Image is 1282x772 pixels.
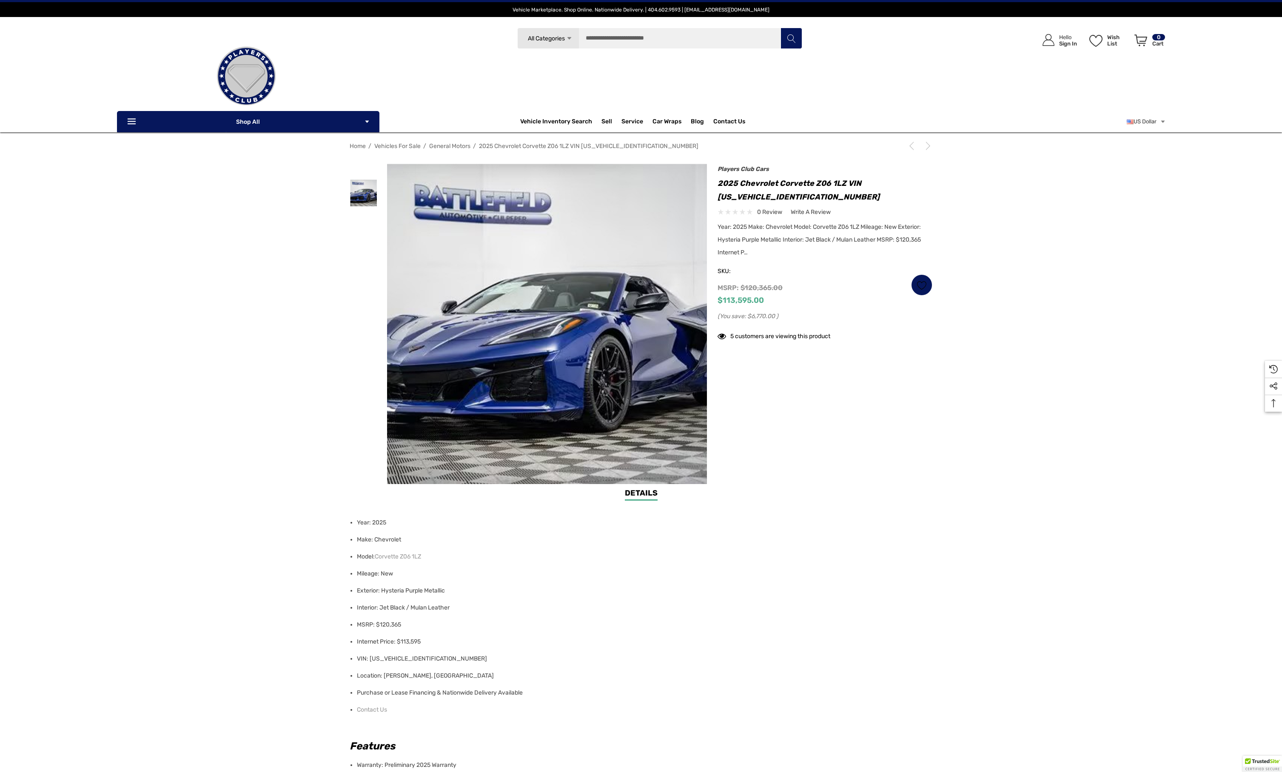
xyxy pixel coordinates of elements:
a: Vehicles For Sale [374,142,421,150]
a: Blog [691,118,704,127]
svg: Wish List [917,280,927,290]
span: SKU: [718,265,760,277]
span: (You save: [718,313,746,320]
p: Hello [1059,34,1077,40]
svg: Review Your Cart [1134,34,1147,46]
a: Sell [601,113,621,130]
span: MSRP: [718,284,739,292]
p: Sign In [1059,40,1077,47]
img: For Sale 2025 Chevrolet Corvette Z06 1LZ VIN 1G1YD2D30S5602869 [350,179,377,206]
a: USD [1127,113,1166,130]
img: For Sale 2025 Chevrolet Corvette Z06 1LZ VIN 1G1YD2D30S5602869 [387,164,707,484]
svg: Wish List [1089,35,1103,47]
h1: 2025 Chevrolet Corvette Z06 1LZ VIN [US_VEHICLE_IDENTIFICATION_NUMBER] [718,177,932,204]
li: VIN: [US_VEHICLE_IDENTIFICATION_NUMBER] [357,650,927,667]
a: Wish List Wish List [1085,26,1131,55]
span: $113,595.00 [718,296,764,305]
svg: Icon Arrow Down [566,35,573,42]
a: Corvette Z06 1LZ [375,548,421,565]
div: TrustedSite Certified [1243,756,1282,772]
svg: Icon Arrow Down [364,119,370,125]
a: Next [920,142,932,150]
a: Contact Us [357,701,387,718]
li: Year: 2025 [357,514,927,531]
a: Cart with 0 items [1131,26,1166,59]
li: Make: Chevrolet [357,531,927,548]
span: $120,365.00 [741,284,783,292]
a: All Categories Icon Arrow Down Icon Arrow Up [517,28,579,49]
a: Contact Us [713,118,745,127]
span: Year: 2025 Make: Chevrolet Model: Corvette Z06 1LZ Mileage: New Exterior: Hysteria Purple Metalli... [718,223,921,256]
svg: Top [1265,399,1282,407]
li: MSRP: $120,365 [357,616,927,633]
a: Home [350,142,366,150]
li: Purchase or Lease Financing & Nationwide Delivery Available [357,684,927,701]
h2: Features [350,738,927,754]
a: Previous [907,142,919,150]
a: General Motors [429,142,470,150]
p: Shop All [117,111,379,132]
a: 2025 Chevrolet Corvette Z06 1LZ VIN [US_VEHICLE_IDENTIFICATION_NUMBER] [479,142,698,150]
li: Exterior: Hysteria Purple Metallic [357,582,927,599]
li: Location: [PERSON_NAME], [GEOGRAPHIC_DATA] [357,667,927,684]
svg: Icon User Account [1043,34,1054,46]
div: 5 customers are viewing this product [718,328,830,342]
span: Write a Review [791,208,831,216]
li: Mileage: New [357,565,927,582]
a: Wish List [911,274,932,296]
li: Interior: Jet Black / Mulan Leather [357,599,927,616]
span: All Categories [528,35,565,42]
a: Players Club Cars [718,165,769,173]
a: Write a Review [791,207,831,217]
a: Sign in [1033,26,1081,55]
a: Service [621,118,643,127]
span: Sell [601,118,612,127]
span: $6,770.00 [747,313,775,320]
nav: Breadcrumb [350,139,932,154]
svg: Social Media [1269,382,1278,390]
svg: Icon Line [126,117,139,127]
img: Players Club | Cars For Sale [204,34,289,119]
p: 0 [1152,34,1165,40]
span: Car Wraps [652,118,681,127]
p: Cart [1152,40,1165,47]
a: Car Wraps [652,113,691,130]
span: Vehicle Marketplace. Shop Online. Nationwide Delivery. | 404.602.9593 | [EMAIL_ADDRESS][DOMAIN_NAME] [513,7,769,13]
p: Wish List [1107,34,1130,47]
a: Details [625,487,658,501]
button: Search [781,28,802,49]
span: ) [776,313,778,320]
li: Model: [357,548,927,565]
span: 0 review [757,207,782,217]
a: Vehicle Inventory Search [520,118,592,127]
svg: Recently Viewed [1269,365,1278,373]
li: Internet Price: $113,595 [357,633,927,650]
